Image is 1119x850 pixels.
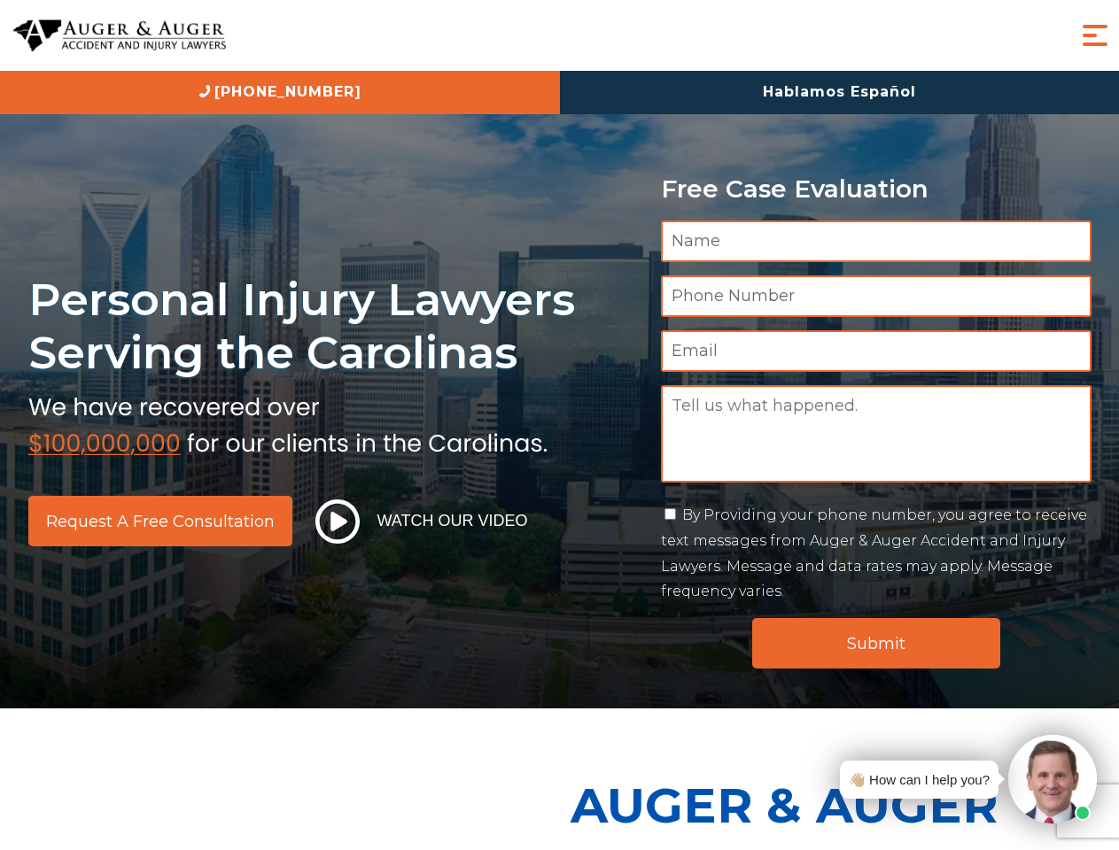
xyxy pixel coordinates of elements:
[1008,735,1097,823] img: Intaker widget Avatar
[28,389,548,456] img: sub text
[849,768,990,792] div: 👋🏼 How can I help you?
[752,618,1000,668] input: Submit
[46,514,275,529] span: Request a Free Consultation
[28,496,292,546] a: Request a Free Consultation
[661,275,1092,317] input: Phone Number
[1077,18,1113,53] button: Menu
[661,330,1092,372] input: Email
[661,220,1092,262] input: Name
[13,19,226,52] img: Auger & Auger Accident and Injury Lawyers Logo
[661,175,1092,203] p: Free Case Evaluation
[571,761,1109,849] p: Auger & Auger
[28,273,640,380] h1: Personal Injury Lawyers Serving the Carolinas
[310,498,533,545] button: Watch Our Video
[661,506,1087,599] label: By Providing your phone number, you agree to receive text messages from Auger & Auger Accident an...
